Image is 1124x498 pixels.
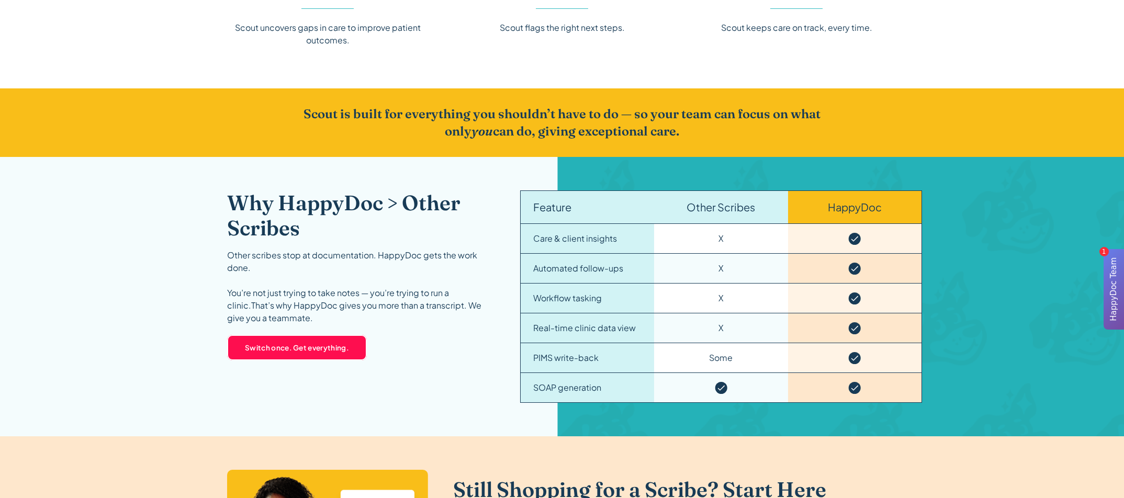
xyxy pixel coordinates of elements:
[533,199,571,215] div: Feature
[533,232,617,245] div: Care & client insights
[227,249,495,324] div: Other scribes stop at documentation. HappyDoc gets the work done. You’re not just trying to take ...
[718,292,724,304] div: X
[500,21,625,34] div: Scout flags the right next steps.
[848,382,861,394] img: Checkmark
[848,292,861,304] img: Checkmark
[709,352,733,364] div: Some
[828,199,882,215] div: HappyDoc
[227,335,367,360] a: Switch once. Get everything.
[294,105,830,140] h2: Scout is built for everything you shouldn’t have to do — so your team can focus on what only can ...
[721,21,872,34] div: Scout keeps care on track, every time.
[715,382,727,394] img: Checkmark
[718,262,724,275] div: X
[227,190,495,241] h2: Why HappyDoc > Other Scribes
[718,322,724,334] div: X
[848,352,861,364] img: Checkmark
[533,381,601,394] div: SOAP generation
[848,263,861,275] img: Checkmark
[687,199,755,215] div: Other Scribes
[533,352,599,364] div: PIMS write-back
[227,21,428,47] div: Scout uncovers gaps in care to improve patient outcomes.
[471,123,493,139] em: you
[848,322,861,334] img: Checkmark
[533,262,623,275] div: Automated follow-ups
[718,232,724,245] div: X
[533,292,602,304] div: Workflow tasking
[533,322,636,334] div: Real-time clinic data view
[848,233,861,245] img: Checkmark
